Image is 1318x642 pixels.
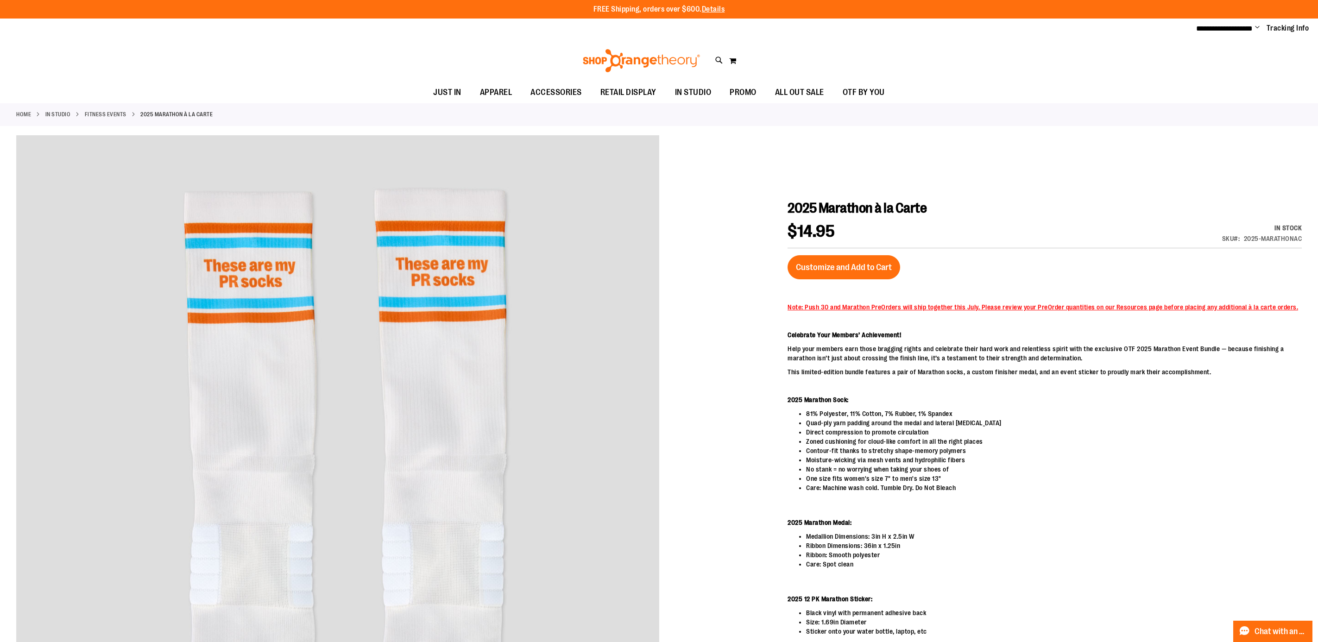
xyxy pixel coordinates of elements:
[788,519,851,526] strong: 2025 Marathon Medal:
[806,617,1302,627] li: Size: 1.69in Diameter
[788,303,1298,311] span: Note: Push 30 and Marathon PreOrders will ship together this July. Please review your PreOrder qu...
[806,474,1302,483] li: One size fits women's size 7" to men's size 13"
[140,110,213,119] strong: 2025 Marathon à la Carte
[775,82,824,103] span: ALL OUT SALE
[788,367,1302,377] p: This limited-edition bundle features a pair of Marathon socks, a custom finisher medal, and an ev...
[806,465,1302,474] li: No stank = no worrying when taking your shoes of
[600,82,656,103] span: RETAIL DISPLAY
[788,595,872,603] strong: 2025 12 PK Marathon Sticker:
[806,483,1302,492] li: Care: Machine wash cold. Tumble Dry. Do Not Bleach
[1267,23,1309,33] a: Tracking Info
[806,560,1302,569] li: Care: Spot clean
[433,82,461,103] span: JUST IN
[480,82,512,103] span: APPAREL
[788,344,1302,363] p: Help your members earn those bragging rights and celebrate their hard work and relentless spirit ...
[806,437,1302,446] li: Zoned cushioning for cloud-like comfort in all the right places
[806,541,1302,550] li: Ribbon Dimensions: 36in x 1.25in
[806,455,1302,465] li: Moisture-wicking via mesh vents and hydrophilic fibers
[806,532,1302,541] li: Medallion Dimensions: 3in H x 2.5in W
[16,110,31,119] a: Home
[806,418,1302,428] li: Quad-ply yarn padding around the medal and lateral [MEDICAL_DATA]
[788,396,849,403] strong: 2025 Marathon Sock:
[1222,235,1240,242] strong: SKU
[45,110,71,119] a: IN STUDIO
[1255,627,1307,636] span: Chat with an Expert
[1222,223,1302,233] p: Availability:
[788,222,835,241] span: $14.95
[806,409,1302,418] li: 81% Polyester, 11% Cotton, 7% Rubber, 1% Spandex
[806,608,1302,617] li: Black vinyl with permanent adhesive back
[675,82,712,103] span: IN STUDIO
[788,200,927,216] span: 2025 Marathon à la Carte
[788,331,901,339] strong: Celebrate Your Members’ Achievement!
[581,49,701,72] img: Shop Orangetheory
[806,446,1302,455] li: Contour-fit thanks to stretchy shape-memory polymers
[806,428,1302,437] li: Direct compression to promote circulation
[796,262,892,272] span: Customize and Add to Cart
[1244,234,1302,243] div: 2025-MARATHONAC
[85,110,126,119] a: Fitness Events
[530,82,582,103] span: ACCESSORIES
[843,82,885,103] span: OTF BY YOU
[702,5,725,13] a: Details
[806,627,1302,636] li: Sticker onto your water bottle, laptop, etc
[1233,621,1313,642] button: Chat with an Expert
[1255,24,1260,33] button: Account menu
[788,255,900,279] button: Customize and Add to Cart
[806,550,1302,560] li: Ribbon: Smooth polyester
[730,82,757,103] span: PROMO
[593,4,725,15] p: FREE Shipping, orders over $600.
